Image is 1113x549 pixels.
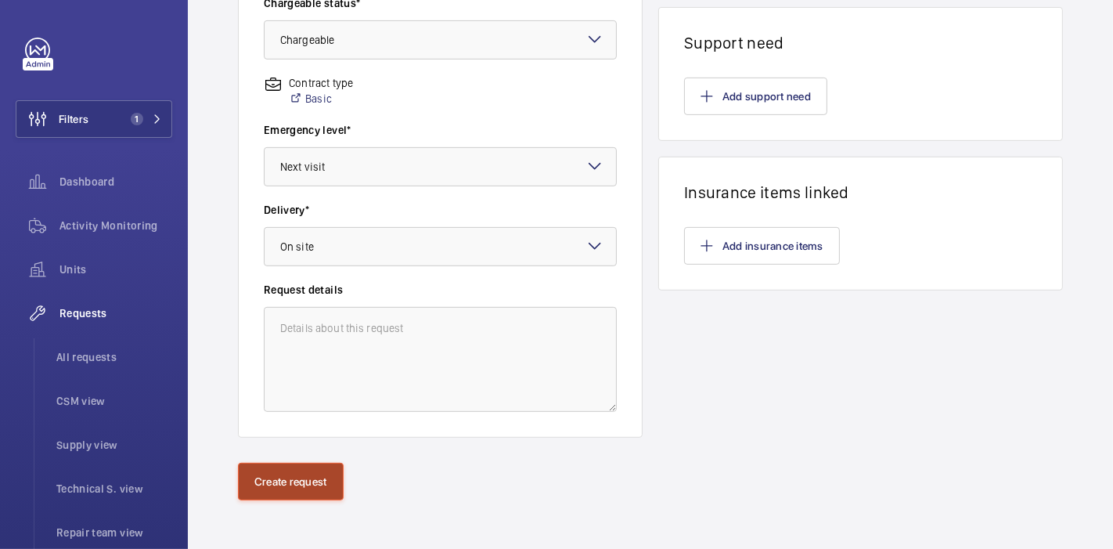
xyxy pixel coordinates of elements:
p: Contract type [289,75,353,91]
label: Request details [264,282,617,298]
label: Delivery* [264,202,617,218]
h1: Insurance items linked [684,182,1037,202]
button: Add insurance items [684,227,840,265]
span: 1 [131,113,143,125]
span: Chargeable [280,34,334,46]
span: Dashboard [59,174,172,190]
h1: Support need [684,33,1037,52]
button: Add support need [684,78,827,115]
span: Next visit [280,161,325,173]
span: CSM view [56,393,172,409]
a: Basic [289,91,353,107]
span: Supply view [56,437,172,453]
button: Filters1 [16,100,172,138]
span: Activity Monitoring [59,218,172,233]
span: Filters [59,111,88,127]
span: Repair team view [56,525,172,540]
span: All requests [56,349,172,365]
span: On site [280,240,314,253]
span: Units [59,262,172,277]
label: Emergency level* [264,122,617,138]
span: Requests [59,305,172,321]
span: Technical S. view [56,481,172,497]
button: Create request [238,463,344,500]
